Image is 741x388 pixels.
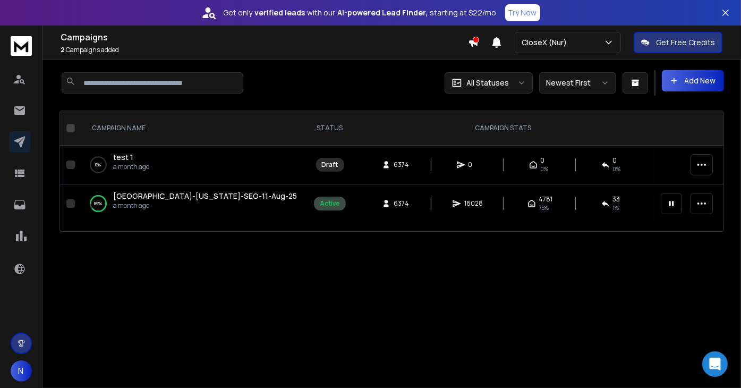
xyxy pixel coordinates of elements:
h1: Campaigns [61,31,468,44]
th: CAMPAIGN NAME [79,111,308,146]
span: 75 % [539,204,549,212]
span: 0 [541,156,545,165]
p: CloseX (Nur) [522,37,571,48]
button: Add New [662,70,724,91]
button: N [11,360,32,382]
span: 0% [613,165,621,173]
p: a month ago [113,201,297,210]
p: Get only with our starting at $22/mo [224,7,497,18]
a: [GEOGRAPHIC_DATA]-[US_STATE]-SEO-11-Aug-25 [113,191,297,201]
span: 0 [613,156,617,165]
img: logo [11,36,32,56]
p: 89 % [95,198,103,209]
span: 6374 [394,199,409,208]
div: Draft [322,161,338,169]
button: Get Free Credits [634,32,722,53]
strong: verified leads [255,7,305,18]
th: CAMPAIGN STATS [352,111,654,146]
span: 33 [613,195,620,204]
p: Try Now [508,7,537,18]
strong: AI-powered Lead Finder, [338,7,428,18]
div: Domain Overview [40,63,95,70]
div: Domain: [URL] [28,28,75,36]
span: 0% [541,165,549,173]
span: 4781 [539,195,553,204]
div: v 4.0.25 [30,17,52,26]
div: Open Intercom Messenger [702,351,728,377]
img: website_grey.svg [17,28,25,36]
a: test 1 [113,152,133,163]
p: Get Free Credits [656,37,715,48]
td: 89%[GEOGRAPHIC_DATA]-[US_STATE]-SEO-11-Aug-25a month ago [79,184,308,223]
div: Active [320,199,340,208]
p: a month ago [113,163,149,171]
div: Keywords by Traffic [117,63,179,70]
th: STATUS [308,111,352,146]
span: test 1 [113,152,133,162]
img: tab_domain_overview_orange.svg [29,62,37,70]
span: 1 % [613,204,619,212]
p: All Statuses [466,78,509,88]
img: logo_orange.svg [17,17,25,26]
button: Newest First [539,72,616,94]
span: 18028 [464,199,483,208]
span: 2 [61,45,65,54]
p: 0 % [96,159,101,170]
span: 6374 [394,161,409,169]
p: Campaigns added [61,46,468,54]
button: Try Now [505,4,540,21]
td: 0%test 1a month ago [79,146,308,184]
img: tab_keywords_by_traffic_grey.svg [106,62,114,70]
span: 0 [469,161,479,169]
